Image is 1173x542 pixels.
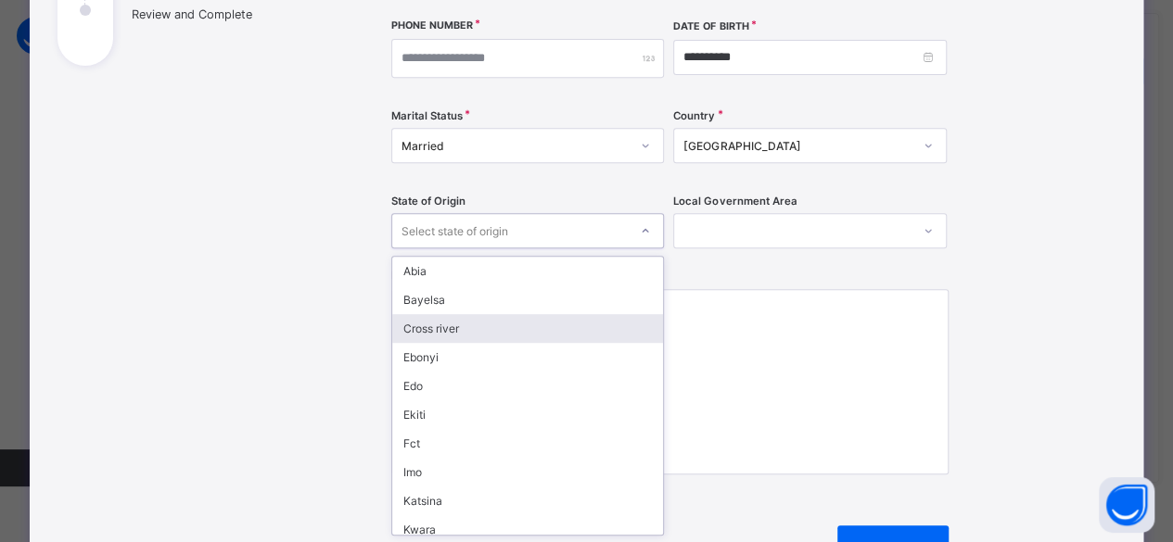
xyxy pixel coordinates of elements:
span: Marital Status [391,109,463,122]
span: Local Government Area [673,195,797,208]
div: Select state of origin [402,213,508,248]
div: Edo [392,372,664,400]
button: Open asap [1099,477,1154,533]
div: Bayelsa [392,285,664,314]
div: Ebonyi [392,343,664,372]
span: State of Origin [391,195,465,208]
div: Ekiti [392,400,664,429]
div: Cross river [392,314,664,343]
div: Fct [392,429,664,458]
span: Country [673,109,715,122]
div: Married [402,139,631,153]
label: Phone Number [391,19,473,32]
div: Katsina [392,486,664,515]
label: Date of Birth [673,20,748,32]
div: Abia [392,257,664,285]
div: Imo [392,458,664,486]
div: [GEOGRAPHIC_DATA] [683,139,912,153]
